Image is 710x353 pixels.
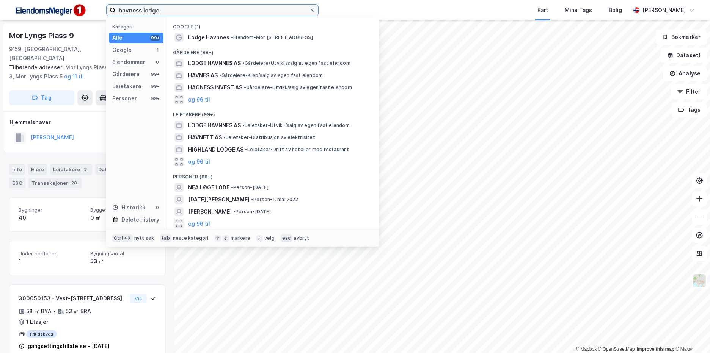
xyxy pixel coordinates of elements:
[231,34,233,40] span: •
[609,6,622,15] div: Bolig
[112,203,145,212] div: Historikk
[188,219,210,228] button: og 96 til
[90,250,156,257] span: Bygningsareal
[112,82,141,91] div: Leietakere
[28,178,82,188] div: Transaksjoner
[112,70,140,79] div: Gårdeiere
[233,209,271,215] span: Person • [DATE]
[661,48,707,63] button: Datasett
[598,347,635,352] a: OpenStreetMap
[188,207,232,216] span: [PERSON_NAME]
[26,317,48,326] div: 1 Etasjer
[656,30,707,45] button: Bokmerker
[188,133,222,142] span: HAVNETT AS
[154,205,160,211] div: 0
[251,197,253,202] span: •
[19,257,84,266] div: 1
[50,164,92,175] div: Leietakere
[112,24,163,30] div: Kategori
[9,45,127,63] div: 9159, [GEOGRAPHIC_DATA], [GEOGRAPHIC_DATA]
[9,63,159,81] div: Mor Lyngs Plass 7, Mor Lyngs Plass 3, Mor Lyngs Plass 5
[116,5,309,16] input: Søk på adresse, matrikkel, gårdeiere, leietakere eller personer
[9,64,65,70] span: Tilhørende adresser:
[251,197,298,203] span: Person • 1. mai 2022
[242,122,245,128] span: •
[537,6,548,15] div: Kart
[188,157,210,166] button: og 96 til
[112,58,145,67] div: Eiendommer
[231,235,250,241] div: markere
[281,234,292,242] div: esc
[264,235,275,241] div: velg
[90,213,156,222] div: 0 ㎡
[231,34,313,41] span: Eiendom • Mor [STREET_ADDRESS]
[9,30,75,42] div: Mor Lyngs Plass 9
[9,118,165,127] div: Hjemmelshaver
[19,250,84,257] span: Under oppføring
[231,184,269,191] span: Person • [DATE]
[642,6,686,15] div: [PERSON_NAME]
[223,134,226,140] span: •
[95,164,124,175] div: Datasett
[66,307,91,316] div: 53 ㎡ BRA
[244,84,246,90] span: •
[692,273,707,288] img: Z
[231,184,233,190] span: •
[9,164,25,175] div: Info
[9,90,74,105] button: Tag
[154,59,160,65] div: 0
[242,60,350,66] span: Gårdeiere • Utvikl./salg av egen fast eiendom
[53,308,56,314] div: •
[188,95,210,104] button: og 96 til
[233,209,236,214] span: •
[672,102,707,117] button: Tags
[173,235,209,241] div: neste kategori
[130,294,147,303] button: Vis
[188,195,250,204] span: [DATE][PERSON_NAME]
[663,66,707,81] button: Analyse
[167,168,379,181] div: Personer (99+)
[160,234,171,242] div: tab
[219,72,323,78] span: Gårdeiere • Kjøp/salg av egen fast eiendom
[565,6,592,15] div: Mine Tags
[671,84,707,99] button: Filter
[112,234,133,242] div: Ctrl + k
[672,317,710,353] div: Kontrollprogram for chat
[26,342,110,351] div: Igangsettingstillatelse - [DATE]
[167,44,379,57] div: Gårdeiere (99+)
[112,45,132,55] div: Google
[28,164,47,175] div: Eiere
[150,83,160,89] div: 99+
[188,83,242,92] span: HAGNESS INVEST AS
[188,33,229,42] span: Lodge Havnnes
[134,235,154,241] div: nytt søk
[188,145,243,154] span: HIGHLAND LODGE AS
[154,47,160,53] div: 1
[90,257,156,266] div: 53 ㎡
[245,147,349,153] span: Leietaker • Drift av hoteller med restaurant
[150,35,160,41] div: 99+
[188,183,229,192] span: NEA LØGE LODE
[223,134,315,141] span: Leietaker • Distribusjon av elektrisitet
[294,235,309,241] div: avbryt
[112,33,123,42] div: Alle
[245,147,247,152] span: •
[121,215,159,224] div: Delete history
[167,18,379,31] div: Google (1)
[12,2,88,19] img: F4PB6Px+NJ5v8B7XTbfpPpyloAAAAASUVORK5CYII=
[188,121,241,130] span: LODGE HAVNNES AS
[576,347,597,352] a: Mapbox
[19,294,127,303] div: 300050153 - Vest-[STREET_ADDRESS]
[219,72,221,78] span: •
[112,94,137,103] div: Personer
[188,59,241,68] span: LODGE HAVNNES AS
[167,106,379,119] div: Leietakere (99+)
[82,166,89,173] div: 3
[150,95,160,102] div: 99+
[244,84,352,91] span: Gårdeiere • Utvikl./salg av egen fast eiendom
[188,71,218,80] span: HAVNES AS
[150,71,160,77] div: 99+
[672,317,710,353] iframe: Chat Widget
[9,178,25,188] div: ESG
[637,347,674,352] a: Improve this map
